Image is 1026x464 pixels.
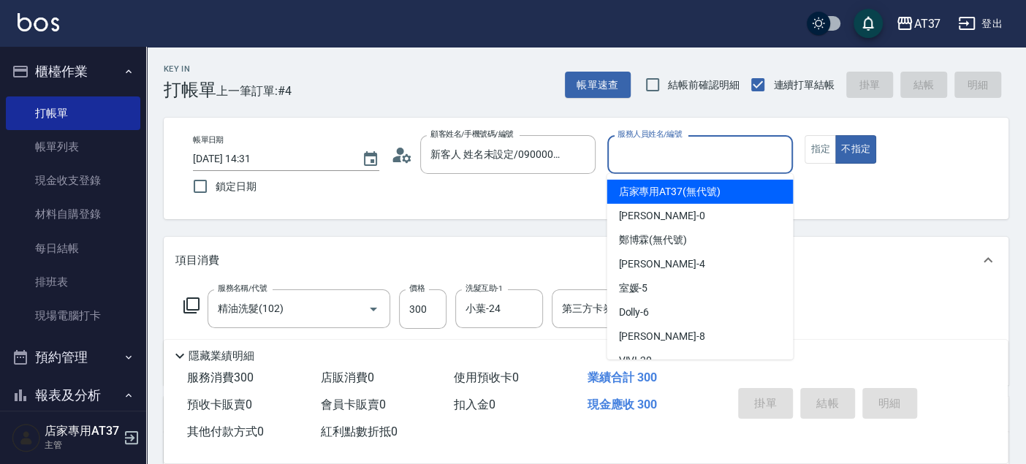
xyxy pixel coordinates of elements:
[773,77,835,93] span: 連續打單結帳
[835,135,876,164] button: 不指定
[189,349,254,364] p: 隱藏業績明細
[218,283,267,294] label: 服務名稱/代號
[6,96,140,130] a: 打帳單
[6,376,140,414] button: 報表及分析
[890,9,946,39] button: AT37
[216,179,256,194] span: 鎖定日期
[430,129,514,140] label: 顧客姓名/手機號碼/編號
[6,164,140,197] a: 現金收支登錄
[45,424,119,438] h5: 店家專用AT37
[6,232,140,265] a: 每日結帳
[618,184,720,199] span: 店家專用AT37 (無代號)
[193,147,347,171] input: YYYY/MM/DD hh:mm
[805,135,836,164] button: 指定
[6,130,140,164] a: 帳單列表
[952,10,1008,37] button: 登出
[668,77,740,93] span: 結帳前確認明細
[321,398,386,411] span: 會員卡販賣 0
[618,353,652,368] span: VIVI -20
[618,256,704,272] span: [PERSON_NAME] -4
[6,265,140,299] a: 排班表
[588,398,657,411] span: 現金應收 300
[588,370,657,384] span: 業績合計 300
[465,283,503,294] label: 洗髮互助-1
[617,129,682,140] label: 服務人員姓名/編號
[409,283,425,294] label: 價格
[321,370,374,384] span: 店販消費 0
[913,15,940,33] div: AT37
[362,297,385,321] button: Open
[6,53,140,91] button: 櫃檯作業
[454,370,519,384] span: 使用預收卡 0
[565,72,631,99] button: 帳單速查
[12,423,41,452] img: Person
[618,305,649,320] span: Dolly -6
[164,237,1008,284] div: 項目消費
[454,398,495,411] span: 扣入金 0
[175,253,219,268] p: 項目消費
[6,197,140,231] a: 材料自購登錄
[618,208,704,224] span: [PERSON_NAME] -0
[18,13,59,31] img: Logo
[321,425,398,438] span: 紅利點數折抵 0
[618,232,687,248] span: 鄭博霖 (無代號)
[618,329,704,344] span: [PERSON_NAME] -8
[353,142,388,177] button: Choose date, selected date is 2025-08-11
[854,9,883,38] button: save
[216,82,292,100] span: 上一筆訂單:#4
[618,281,647,296] span: 室媛 -5
[187,370,254,384] span: 服務消費 300
[187,425,264,438] span: 其他付款方式 0
[6,338,140,376] button: 預約管理
[6,299,140,332] a: 現場電腦打卡
[164,80,216,100] h3: 打帳單
[193,134,224,145] label: 帳單日期
[45,438,119,452] p: 主管
[187,398,252,411] span: 預收卡販賣 0
[164,64,216,74] h2: Key In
